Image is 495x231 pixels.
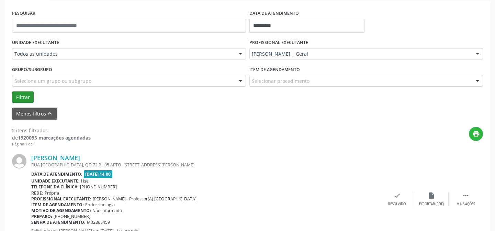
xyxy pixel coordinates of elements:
button: Filtrar [12,91,34,103]
button: print [469,127,483,141]
i: print [472,130,480,137]
label: Grupo/Subgrupo [12,64,52,75]
b: Item de agendamento: [31,202,84,208]
label: UNIDADE EXECUTANTE [12,37,59,48]
div: Mais ações [457,202,475,207]
label: PROFISSIONAL EXECUTANTE [249,37,308,48]
b: Motivo de agendamento: [31,208,91,213]
span: Hse [81,178,89,184]
span: Selecionar procedimento [252,77,310,85]
a: [PERSON_NAME] [31,154,80,162]
span: M02865459 [87,219,110,225]
div: RUA [GEOGRAPHIC_DATA], QD 72 BL 05 APTO. [STREET_ADDRESS][PERSON_NAME] [31,162,380,168]
div: Página 1 de 1 [12,141,91,147]
b: Telefone da clínica: [31,184,79,190]
span: [PERSON_NAME] - Professor(A) [GEOGRAPHIC_DATA] [93,196,196,202]
b: Unidade executante: [31,178,80,184]
button: Menos filtroskeyboard_arrow_up [12,108,57,120]
img: img [12,154,26,168]
label: DATA DE ATENDIMENTO [249,8,299,19]
div: Resolvido [388,202,406,207]
i: keyboard_arrow_up [46,110,54,117]
i: check [393,192,401,199]
div: 2 itens filtrados [12,127,91,134]
b: Rede: [31,190,43,196]
b: Data de atendimento: [31,171,82,177]
label: Item de agendamento [249,64,300,75]
span: [PERSON_NAME] | Geral [252,51,469,57]
span: Não informado [92,208,122,213]
span: Selecione um grupo ou subgrupo [14,77,91,85]
span: Própria [45,190,59,196]
span: Endocrinologia [85,202,115,208]
span: [PHONE_NUMBER] [80,184,117,190]
div: de [12,134,91,141]
b: Senha de atendimento: [31,219,86,225]
b: Preparo: [31,213,52,219]
i:  [462,192,470,199]
div: Exportar (PDF) [419,202,444,207]
strong: 1920095 marcações agendadas [18,134,91,141]
b: Profissional executante: [31,196,91,202]
span: [PHONE_NUMBER] [54,213,90,219]
span: Todos as unidades [14,51,232,57]
span: [DATE] 14:00 [84,170,113,178]
label: PESQUISAR [12,8,35,19]
i: insert_drive_file [428,192,435,199]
